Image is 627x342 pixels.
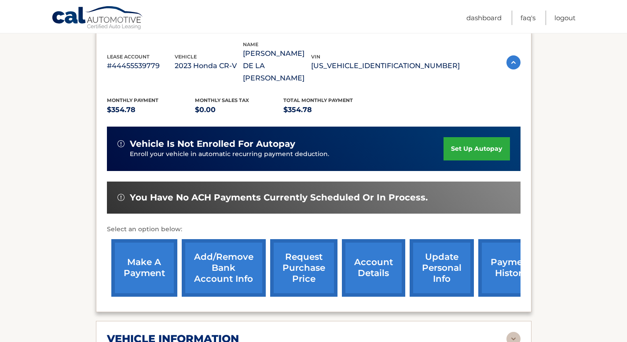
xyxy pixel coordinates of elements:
[107,97,158,103] span: Monthly Payment
[175,54,197,60] span: vehicle
[243,41,258,47] span: name
[107,224,521,235] p: Select an option below:
[554,11,576,25] a: Logout
[270,239,337,297] a: request purchase price
[107,104,195,116] p: $354.78
[478,239,544,297] a: payment history
[117,140,125,147] img: alert-white.svg
[342,239,405,297] a: account details
[130,192,428,203] span: You have no ACH payments currently scheduled or in process.
[195,97,249,103] span: Monthly sales Tax
[51,6,144,31] a: Cal Automotive
[410,239,474,297] a: update personal info
[182,239,266,297] a: Add/Remove bank account info
[243,47,311,84] p: [PERSON_NAME] DE LA [PERSON_NAME]
[311,60,460,72] p: [US_VEHICLE_IDENTIFICATION_NUMBER]
[311,54,320,60] span: vin
[283,104,372,116] p: $354.78
[466,11,502,25] a: Dashboard
[521,11,535,25] a: FAQ's
[130,149,444,159] p: Enroll your vehicle in automatic recurring payment deduction.
[195,104,283,116] p: $0.00
[175,60,243,72] p: 2023 Honda CR-V
[117,194,125,201] img: alert-white.svg
[444,137,510,160] a: set up autopay
[107,60,175,72] p: #44455539779
[506,55,521,69] img: accordion-active.svg
[283,97,353,103] span: Total Monthly Payment
[107,54,150,60] span: lease account
[130,138,295,149] span: vehicle is not enrolled for autopay
[111,239,177,297] a: make a payment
